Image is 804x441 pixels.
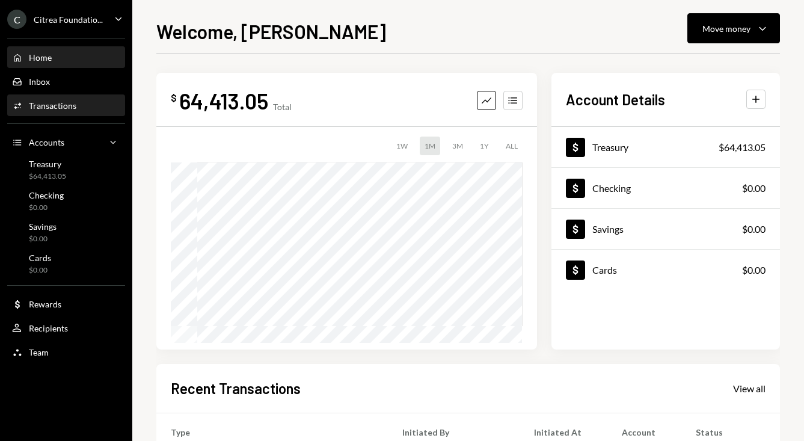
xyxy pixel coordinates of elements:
[551,250,780,290] a: Cards$0.00
[391,137,413,155] div: 1W
[7,94,125,116] a: Transactions
[7,218,125,247] a: Savings$0.00
[7,249,125,278] a: Cards$0.00
[501,137,523,155] div: ALL
[29,265,51,276] div: $0.00
[273,102,292,112] div: Total
[29,299,61,309] div: Rewards
[7,187,125,215] a: Checking$0.00
[551,127,780,167] a: Treasury$64,413.05
[592,223,624,235] div: Savings
[742,181,766,196] div: $0.00
[29,52,52,63] div: Home
[171,378,301,398] h2: Recent Transactions
[29,76,50,87] div: Inbox
[592,141,628,153] div: Treasury
[551,209,780,249] a: Savings$0.00
[733,383,766,395] div: View all
[156,19,386,43] h1: Welcome, [PERSON_NAME]
[733,381,766,395] a: View all
[29,137,64,147] div: Accounts
[29,234,57,244] div: $0.00
[420,137,440,155] div: 1M
[7,155,125,184] a: Treasury$64,413.05
[551,168,780,208] a: Checking$0.00
[29,171,66,182] div: $64,413.05
[7,341,125,363] a: Team
[29,100,76,111] div: Transactions
[702,22,750,35] div: Move money
[29,323,68,333] div: Recipients
[475,137,494,155] div: 1Y
[29,203,64,213] div: $0.00
[171,92,177,104] div: $
[7,70,125,92] a: Inbox
[687,13,780,43] button: Move money
[29,347,49,357] div: Team
[7,293,125,315] a: Rewards
[719,140,766,155] div: $64,413.05
[179,87,268,114] div: 64,413.05
[7,317,125,339] a: Recipients
[592,264,617,276] div: Cards
[742,263,766,277] div: $0.00
[447,137,468,155] div: 3M
[742,222,766,236] div: $0.00
[7,131,125,153] a: Accounts
[592,182,631,194] div: Checking
[566,90,665,109] h2: Account Details
[34,14,103,25] div: Citrea Foundatio...
[29,221,57,232] div: Savings
[29,253,51,263] div: Cards
[29,190,64,200] div: Checking
[7,46,125,68] a: Home
[7,10,26,29] div: C
[29,159,66,169] div: Treasury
